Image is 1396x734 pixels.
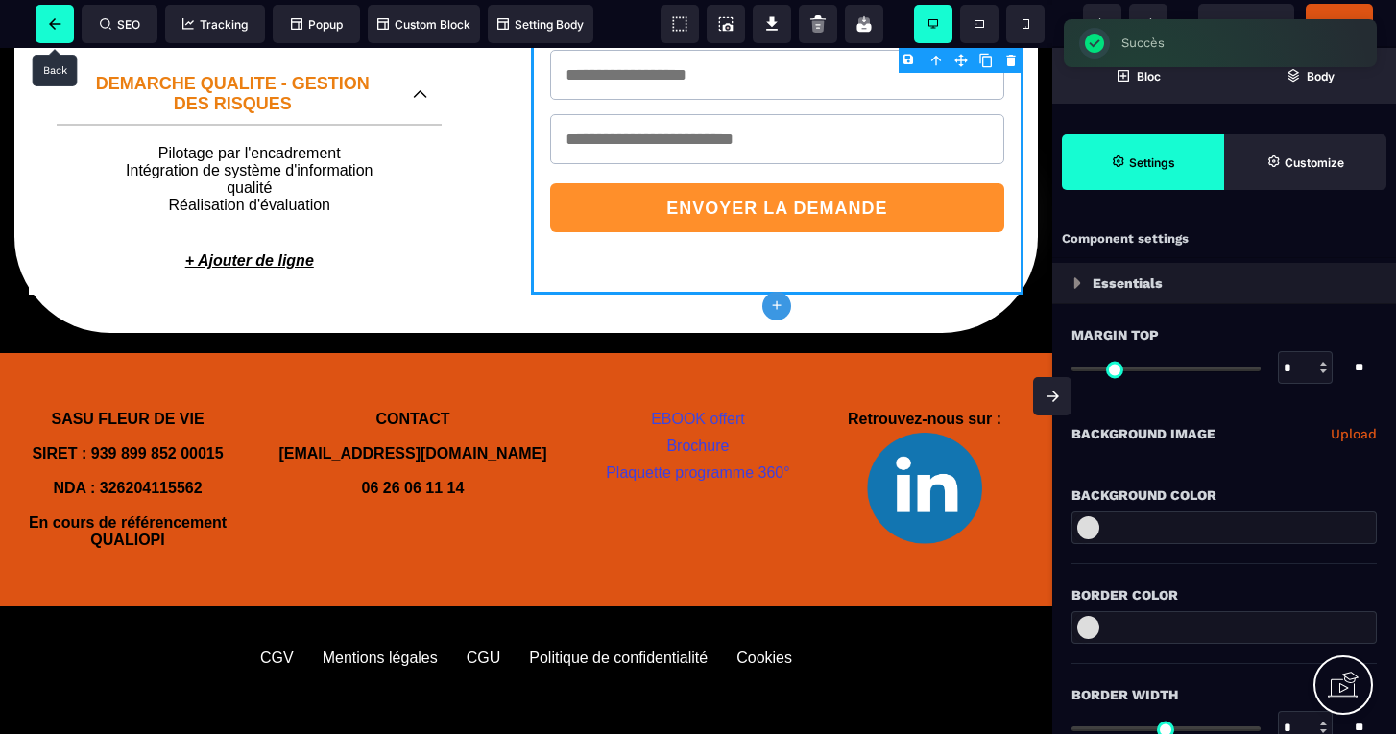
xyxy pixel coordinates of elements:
div: CGV [260,602,294,619]
button: ENVOYER LA DEMANDE [550,135,1004,184]
p: Background Image [1071,422,1215,445]
span: Border Width [1071,683,1178,706]
strong: Bloc [1137,69,1161,83]
strong: Body [1307,69,1335,83]
b: SASU FLEUR DE VIE [51,363,204,379]
span: Open Style Manager [1224,134,1386,190]
strong: Settings [1129,155,1175,170]
img: 1a59c7fc07b2df508e9f9470b57f58b2_Design_sans_titre_(2).png [867,385,982,496]
a: Upload [1331,422,1377,445]
p: Essentials [1093,272,1163,295]
span: Settings [1062,134,1224,190]
div: Politique de confidentialité [529,602,708,619]
span: Popup [291,17,343,32]
span: Tracking [182,17,248,32]
a: Plaquette programme 360° [606,416,789,433]
span: Margin Top [1071,323,1159,346]
div: CGU [467,602,501,619]
a: EBOOK offert [651,363,745,379]
span: Publier [1320,16,1359,31]
strong: Customize [1285,155,1344,170]
div: Border Color [1071,583,1377,606]
b: SIRET : 939 899 852 00015 NDA : 326204115562 En cours de référencement QUALIOPI [29,397,231,500]
span: Open Blocks [1052,48,1224,104]
b: Retrouvez-nous sur : [848,363,1001,379]
span: Open Layer Manager [1224,48,1396,104]
span: Custom Block [377,17,470,32]
p: Pilotage par l'encadrement Intégration de système d'information qualité Réalisation d'évaluation [76,97,422,166]
div: Component settings [1052,221,1396,258]
img: loading [1073,277,1081,289]
div: Cookies [736,602,792,619]
span: SEO [100,17,140,32]
span: Previsualiser [1211,16,1282,31]
span: View components [661,5,699,43]
p: DEMARCHE QUALITE - GESTION DES RISQUES [71,26,394,66]
span: Setting Body [497,17,584,32]
div: Background Color [1071,484,1377,507]
b: CONTACT [EMAIL_ADDRESS][DOMAIN_NAME] 06 26 06 11 14 [278,363,546,448]
span: Preview [1198,4,1294,42]
a: Brochure [666,390,729,406]
span: Screenshot [707,5,745,43]
p: + Ajouter de ligne [47,195,451,231]
div: Mentions légales [323,602,438,619]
